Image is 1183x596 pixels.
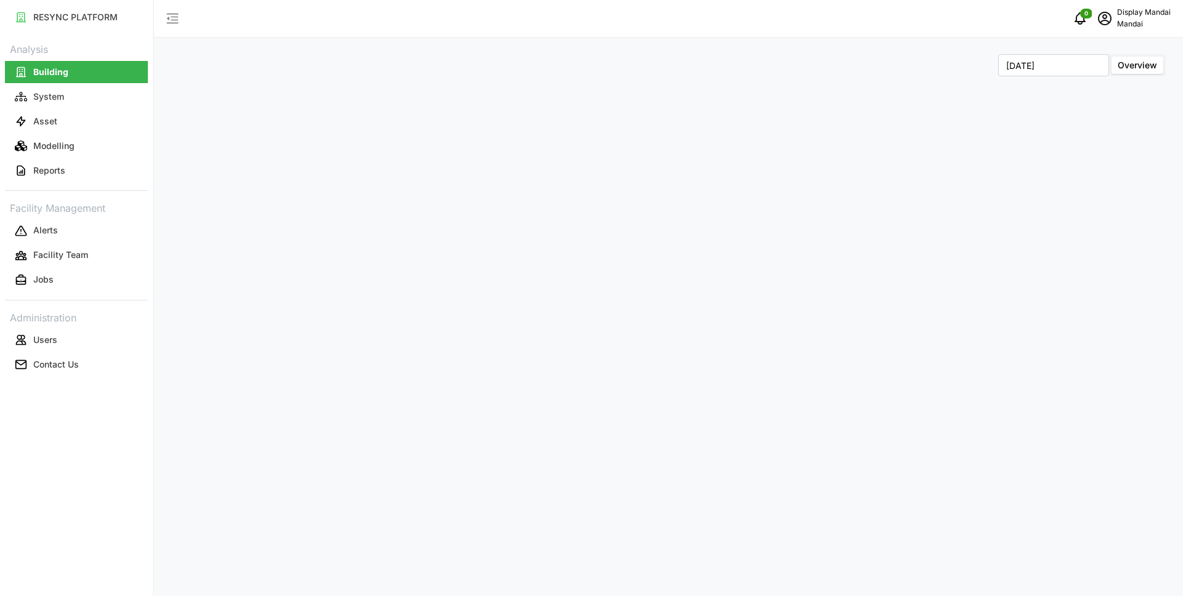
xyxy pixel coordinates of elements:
button: Modelling [5,135,148,157]
button: Jobs [5,269,148,291]
button: Facility Team [5,244,148,267]
p: Alerts [33,224,58,236]
button: RESYNC PLATFORM [5,6,148,28]
a: Contact Us [5,352,148,377]
a: Asset [5,109,148,134]
button: Building [5,61,148,83]
p: Facility Team [33,249,88,261]
span: Overview [1118,60,1157,70]
a: Facility Team [5,243,148,268]
p: Building [33,66,68,78]
a: Reports [5,158,148,183]
a: RESYNC PLATFORM [5,5,148,30]
p: Users [33,334,57,346]
p: RESYNC PLATFORM [33,11,118,23]
button: Asset [5,110,148,132]
input: Select Month [998,54,1109,76]
button: Alerts [5,220,148,242]
button: notifications [1068,6,1092,31]
a: Modelling [5,134,148,158]
a: Jobs [5,268,148,292]
p: Asset [33,115,57,127]
p: Modelling [33,140,75,152]
p: Jobs [33,273,54,286]
a: Users [5,328,148,352]
button: Reports [5,159,148,182]
p: Analysis [5,39,148,57]
p: Facility Management [5,198,148,216]
p: Mandai [1117,18,1171,30]
p: Contact Us [33,358,79,371]
button: Contact Us [5,353,148,376]
p: System [33,91,64,103]
a: System [5,84,148,109]
button: schedule [1092,6,1117,31]
button: System [5,86,148,108]
p: Reports [33,164,65,177]
span: 0 [1084,9,1088,18]
a: Alerts [5,219,148,243]
a: Building [5,60,148,84]
p: Display Mandai [1117,7,1171,18]
p: Administration [5,308,148,326]
button: Users [5,329,148,351]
